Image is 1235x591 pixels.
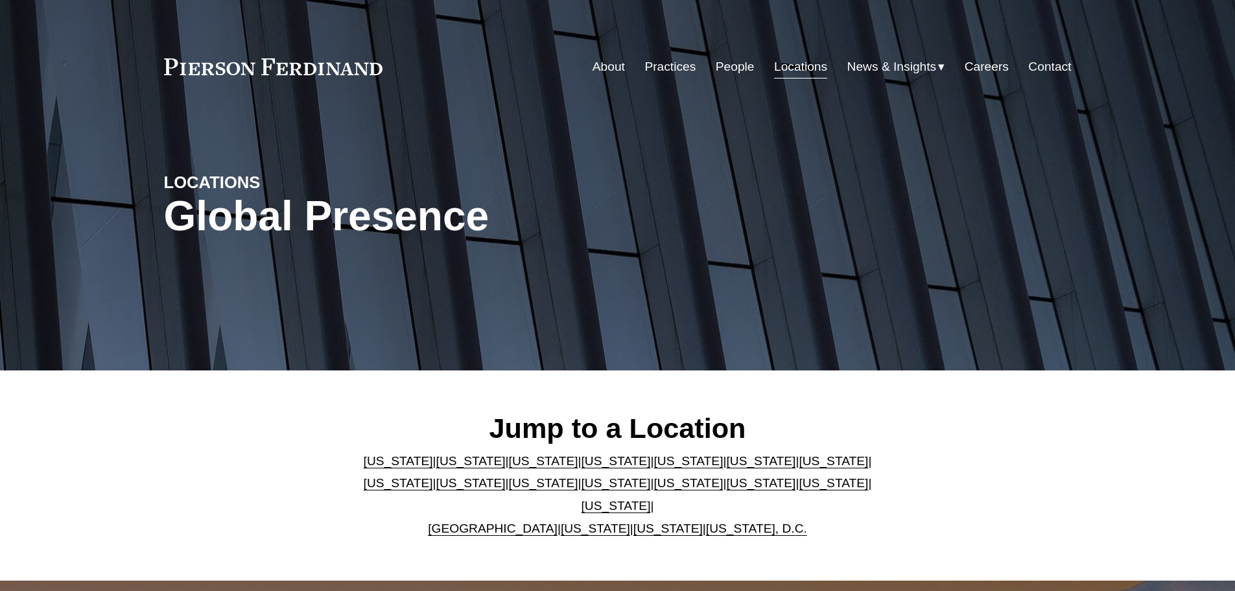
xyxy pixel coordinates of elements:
a: folder dropdown [847,54,945,79]
a: People [716,54,755,79]
a: [US_STATE] [436,476,506,490]
a: [US_STATE] [799,476,868,490]
h1: Global Presence [164,193,769,240]
a: [US_STATE] [653,454,723,468]
a: [US_STATE] [364,476,433,490]
a: [US_STATE] [799,454,868,468]
span: News & Insights [847,56,937,78]
a: [US_STATE] [436,454,506,468]
a: Locations [774,54,827,79]
a: [US_STATE] [509,476,578,490]
a: [US_STATE] [582,454,651,468]
a: Practices [644,54,696,79]
a: [US_STATE], D.C. [706,522,807,535]
a: [US_STATE] [726,476,795,490]
a: [GEOGRAPHIC_DATA] [428,522,558,535]
a: [US_STATE] [582,476,651,490]
a: Contact [1028,54,1071,79]
a: [US_STATE] [582,499,651,513]
a: [US_STATE] [653,476,723,490]
p: | | | | | | | | | | | | | | | | | | [353,450,882,540]
a: [US_STATE] [364,454,433,468]
a: [US_STATE] [633,522,703,535]
a: About [593,54,625,79]
h4: LOCATIONS [164,172,391,193]
h2: Jump to a Location [353,411,882,445]
a: Careers [965,54,1009,79]
a: [US_STATE] [726,454,795,468]
a: [US_STATE] [561,522,630,535]
a: [US_STATE] [509,454,578,468]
